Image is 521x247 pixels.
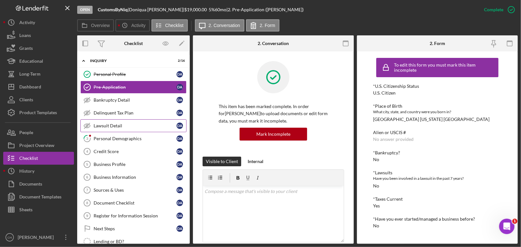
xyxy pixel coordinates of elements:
div: Document Templates [19,190,61,205]
div: Business Information [94,175,177,180]
div: *Bankruptcy? [373,150,502,155]
a: Pre-ApplicationDA [80,81,187,94]
div: Register for Information Session [94,213,177,218]
div: Visible to Client [206,157,238,166]
div: 2. Form [430,41,445,46]
button: Long-Term [3,68,74,80]
label: Overview [91,23,110,28]
b: CustomsByNiq [98,7,128,12]
a: People [3,126,74,139]
button: Activity [3,16,74,29]
div: Next Steps [94,226,177,231]
div: *Have you ever started/managed a business before? [373,216,502,222]
div: D A [177,174,183,180]
div: Activity [19,16,35,31]
a: Product Templates [3,106,74,119]
button: Complete [478,3,518,16]
a: History [3,165,74,178]
div: People [19,126,33,141]
div: No answer provided [373,137,414,142]
div: Internal [248,157,263,166]
div: D A [177,200,183,206]
div: D A [177,123,183,129]
button: Checklist [151,19,188,32]
div: Personal Demographics [94,136,177,141]
text: CH [7,236,12,239]
tspan: 6 [86,175,88,179]
div: No [373,157,379,162]
div: Loans [19,29,31,43]
div: Pre-Application [94,85,177,90]
button: Grants [3,42,74,55]
div: U.S. Citizen [373,90,396,96]
div: Clients [19,93,33,108]
div: Mark Incomplete [256,128,290,141]
div: Alien or USCIS # [373,130,502,135]
tspan: 8 [86,201,88,205]
div: Checklist [124,41,143,46]
div: [GEOGRAPHIC_DATA] [US_STATE] [GEOGRAPHIC_DATA] [373,117,489,122]
div: Project Overview [19,139,54,153]
div: Business Profile [94,162,177,167]
div: Delinquent Tax Plan [94,110,177,115]
div: Document Checklist [94,200,177,206]
div: History [19,165,34,179]
button: Checklist [3,152,74,165]
div: 60 mo [215,7,226,12]
div: Doniqua [PERSON_NAME] | [129,7,184,12]
button: Loans [3,29,74,42]
button: Educational [3,55,74,68]
tspan: 5 [86,162,88,166]
div: *U.S. Citizenship Status [373,84,502,89]
tspan: 7 [86,188,88,192]
div: Complete [484,3,503,16]
div: D A [177,135,183,142]
label: Checklist [165,23,184,28]
div: D A [177,148,183,155]
a: Next StepsDA [80,222,187,235]
button: Documents [3,178,74,190]
tspan: 9 [86,214,88,218]
button: 2. Form [246,19,279,32]
button: Document Templates [3,190,74,203]
button: Clients [3,93,74,106]
label: Activity [131,23,145,28]
button: Sheets [3,203,74,216]
div: Open [77,6,93,14]
label: 2. Form [260,23,275,28]
div: Yes [373,203,380,208]
div: *Lawsuits [373,170,502,175]
span: 1 [512,219,517,224]
button: Overview [77,19,114,32]
div: D A [177,110,183,116]
div: Inquiry [90,59,169,63]
label: 2. Conversation [209,23,240,28]
div: $19,000.00 [184,7,209,12]
a: Project Overview [3,139,74,152]
a: 6Business InformationDA [80,171,187,184]
div: Long-Term [19,68,41,82]
div: D A [177,187,183,193]
div: Checklist [19,152,38,166]
a: Bankruptcy DetailDA [80,94,187,106]
div: *Place of Birth [373,104,502,109]
div: | [98,7,129,12]
div: Lending or BD? [94,239,186,244]
div: Product Templates [19,106,57,121]
a: 5Business ProfileDA [80,158,187,171]
a: 4Credit ScoreDA [80,145,187,158]
div: Have you been involved in a lawsuit in the past 7 years? [373,175,502,182]
div: To edit this form you must mark this item incomplete [394,62,497,73]
div: Documents [19,178,42,192]
tspan: 4 [86,150,88,153]
div: Grants [19,42,33,56]
iframe: Intercom live chat [499,219,515,234]
button: Activity [115,19,150,32]
button: Mark Incomplete [240,128,307,141]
